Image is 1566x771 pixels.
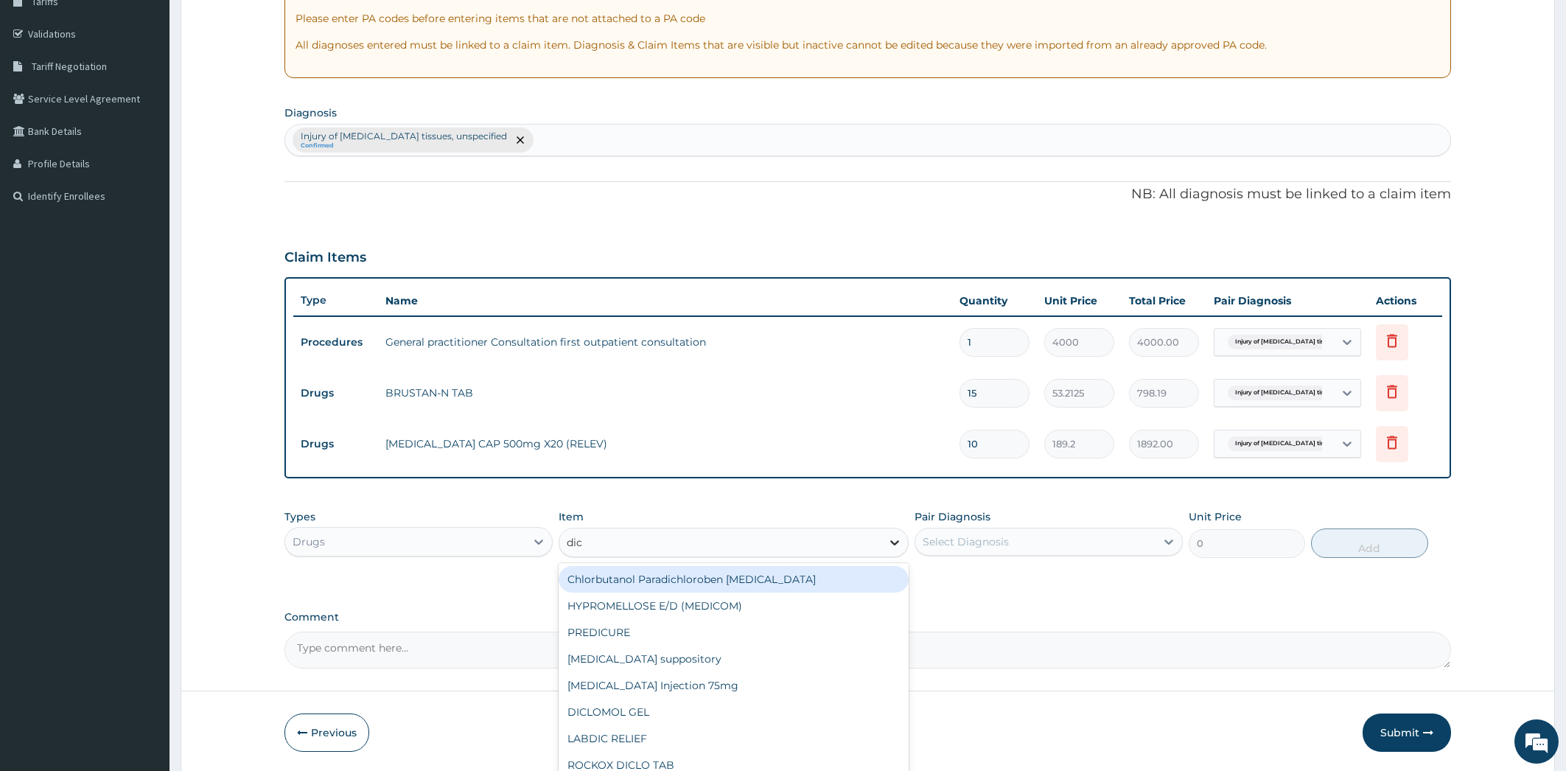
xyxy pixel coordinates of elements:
[559,593,909,619] div: HYPROMELLOSE E/D (MEDICOM)
[284,105,337,120] label: Diagnosis
[293,329,378,356] td: Procedures
[952,286,1037,315] th: Quantity
[514,133,527,147] span: remove selection option
[559,672,909,699] div: [MEDICAL_DATA] Injection 75mg
[1311,528,1427,558] button: Add
[77,83,248,102] div: Chat with us now
[559,725,909,752] div: LABDIC RELIEF
[559,646,909,672] div: [MEDICAL_DATA] suppository
[301,142,507,150] small: Confirmed
[293,534,325,549] div: Drugs
[293,430,378,458] td: Drugs
[1189,509,1242,524] label: Unit Price
[1228,436,1350,451] span: Injury of [MEDICAL_DATA] tissues,...
[559,619,909,646] div: PREDICURE
[7,402,281,454] textarea: Type your message and hit 'Enter'
[1228,335,1350,349] span: Injury of [MEDICAL_DATA] tissues,...
[284,185,1452,204] p: NB: All diagnosis must be linked to a claim item
[1037,286,1122,315] th: Unit Price
[378,429,953,458] td: [MEDICAL_DATA] CAP 500mg X20 (RELEV)
[293,287,378,314] th: Type
[296,11,1441,26] p: Please enter PA codes before entering items that are not attached to a PA code
[1206,286,1368,315] th: Pair Diagnosis
[1228,385,1350,400] span: Injury of [MEDICAL_DATA] tissues,...
[559,699,909,725] div: DICLOMOL GEL
[284,250,366,266] h3: Claim Items
[284,714,369,752] button: Previous
[378,327,953,357] td: General practitioner Consultation first outpatient consultation
[923,534,1009,549] div: Select Diagnosis
[242,7,277,43] div: Minimize live chat window
[296,38,1441,52] p: All diagnoses entered must be linked to a claim item. Diagnosis & Claim Items that are visible bu...
[293,380,378,407] td: Drugs
[1363,714,1451,752] button: Submit
[559,566,909,593] div: Chlorbutanol Paradichloroben [MEDICAL_DATA]
[1368,286,1442,315] th: Actions
[559,509,584,524] label: Item
[32,60,107,73] span: Tariff Negotiation
[301,130,507,142] p: Injury of [MEDICAL_DATA] tissues, unspecified
[378,378,953,408] td: BRUSTAN-N TAB
[915,509,990,524] label: Pair Diagnosis
[27,74,60,111] img: d_794563401_company_1708531726252_794563401
[378,286,953,315] th: Name
[284,611,1452,624] label: Comment
[284,511,315,523] label: Types
[1122,286,1206,315] th: Total Price
[85,186,203,335] span: We're online!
